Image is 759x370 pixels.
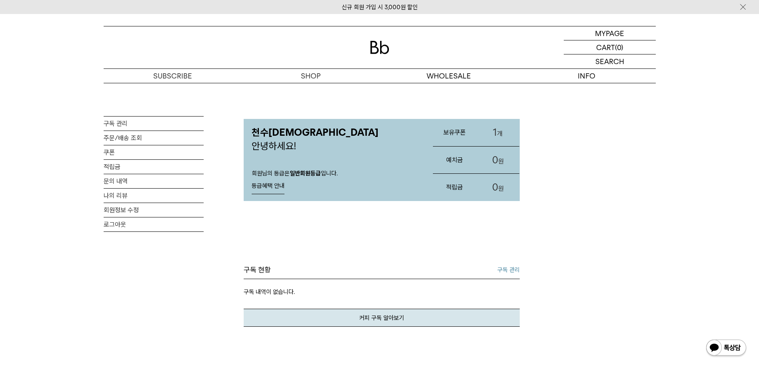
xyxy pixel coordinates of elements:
[705,339,747,358] img: 카카오톡 채널 1:1 채팅 버튼
[244,119,425,159] p: 안녕하세요!
[104,160,204,174] a: 적립금
[252,178,284,194] a: 등급혜택 안내
[476,147,519,174] a: 0원
[252,127,378,138] strong: 천수[DEMOGRAPHIC_DATA]
[104,117,204,131] a: 구독 관리
[595,54,624,68] p: SEARCH
[476,119,519,146] a: 1개
[370,41,389,54] img: 로고
[290,170,321,177] strong: 일반회원등급
[104,189,204,203] a: 나의 리뷰
[244,265,271,275] h3: 구독 현황
[104,203,204,217] a: 회원정보 수정
[433,122,476,143] h3: 보유쿠폰
[433,149,476,171] h3: 예치금
[104,69,242,83] a: SUBSCRIBE
[380,69,518,83] p: WHOLESALE
[497,265,520,275] a: 구독 관리
[342,4,418,11] a: 신규 회원 가입 시 3,000원 할인
[493,127,497,138] span: 1
[492,154,498,166] span: 0
[492,181,498,193] span: 0
[104,217,204,231] a: 로그아웃
[595,26,624,40] p: MYPAGE
[476,174,519,201] a: 0원
[433,177,476,198] h3: 적립금
[244,162,425,201] div: 회원님의 등급은 입니다.
[596,40,615,54] p: CART
[244,279,520,309] p: 구독 내역이 없습니다.
[244,309,520,327] a: 커피 구독 알아보기
[104,145,204,159] a: 쿠폰
[518,69,656,83] p: INFO
[564,26,656,40] a: MYPAGE
[104,174,204,188] a: 문의 내역
[104,131,204,145] a: 주문/배송 조회
[242,69,380,83] a: SHOP
[564,40,656,54] a: CART (0)
[615,40,623,54] p: (0)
